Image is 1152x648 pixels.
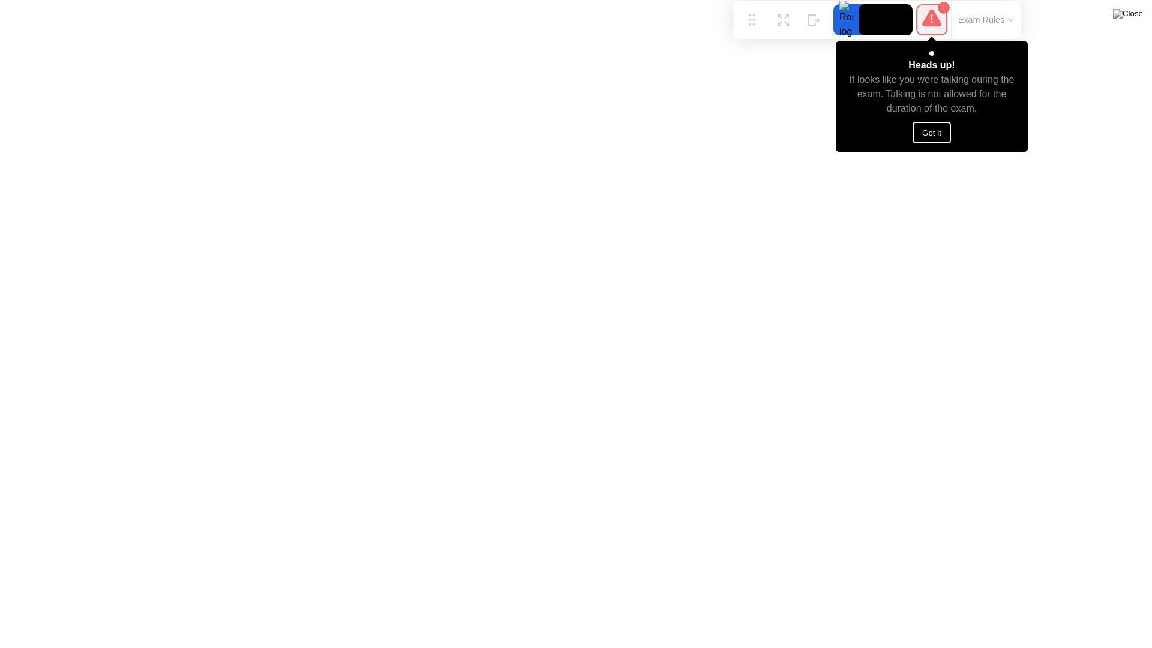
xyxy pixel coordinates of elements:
[1113,9,1143,19] img: Close
[847,73,1018,116] div: It looks like you were talking during the exam. Talking is not allowed for the duration of the exam.
[908,58,955,73] div: Heads up!
[955,14,1018,25] button: Exam Rules
[913,122,951,143] button: Got it
[938,2,950,14] div: 1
